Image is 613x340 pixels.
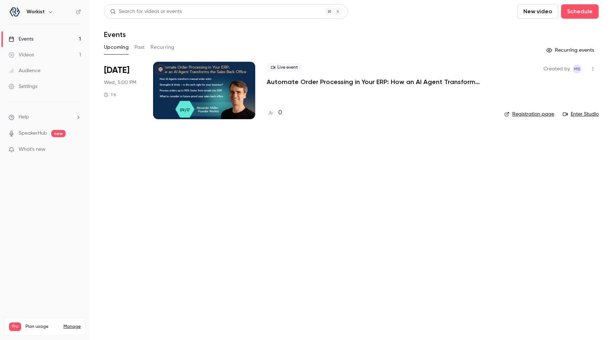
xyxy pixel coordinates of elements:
[9,67,41,74] div: Audience
[278,108,282,118] h4: 0
[104,30,126,39] h1: Events
[504,111,554,118] a: Registration page
[104,79,136,86] span: Wed, 5:00 PM
[134,42,145,53] button: Past
[563,111,599,118] a: Enter Studio
[9,322,21,331] span: Pro
[267,63,302,72] span: Live event
[19,146,46,153] span: What's new
[104,65,129,76] span: [DATE]
[25,324,59,330] span: Plan usage
[9,36,33,43] div: Events
[561,4,599,19] button: Schedule
[63,324,81,330] a: Manage
[573,65,581,73] span: Max Sauermilch
[104,62,142,119] div: Sep 17 Wed, 5:00 PM (Europe/Berlin)
[19,113,29,121] span: Help
[267,108,282,118] a: 0
[267,78,482,86] a: Automate Order Processing in Your ERP: How an AI Agent Transforms the Sales Back Office
[19,130,47,137] a: SpeakerHub
[104,92,116,98] div: 1 h
[51,130,66,137] span: new
[151,42,175,53] button: Recurring
[574,65,580,73] span: MS
[9,113,81,121] li: help-dropdown-opener
[517,4,558,19] button: New video
[9,51,34,59] div: Videos
[9,83,37,90] div: Settings
[543,65,570,73] span: Created by
[9,6,20,18] img: Workist
[110,8,182,15] div: Search for videos or events
[104,42,129,53] button: Upcoming
[72,146,81,153] iframe: Noticeable Trigger
[27,8,45,15] h6: Workist
[543,45,599,56] button: Recurring events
